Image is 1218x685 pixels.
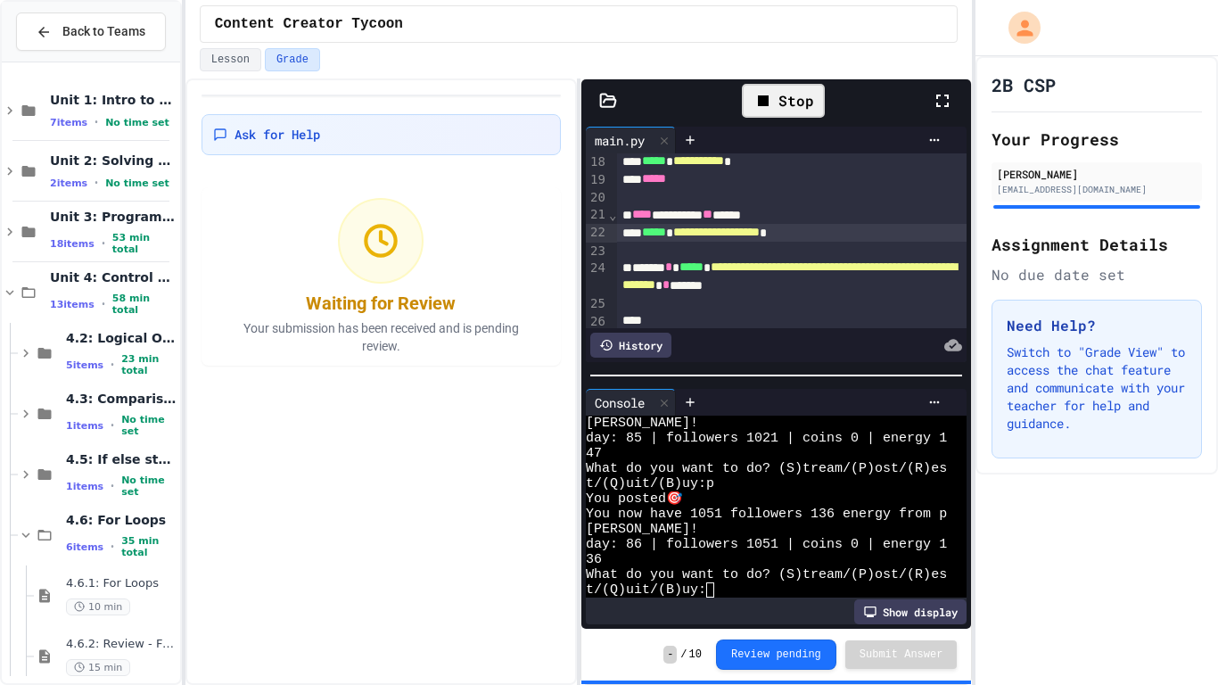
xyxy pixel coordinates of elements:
[586,389,676,416] div: Console
[997,183,1197,196] div: [EMAIL_ADDRESS][DOMAIN_NAME]
[586,446,602,461] span: 47
[306,291,456,316] div: Waiting for Review
[66,541,103,553] span: 6 items
[66,359,103,371] span: 5 items
[586,476,714,491] span: t/(Q)uit/(B)uy:p
[105,117,169,128] span: No time set
[66,330,177,346] span: 4.2: Logical Operators
[102,297,105,311] span: •
[66,512,177,528] span: 4.6: For Loops
[845,640,958,669] button: Submit Answer
[95,176,98,190] span: •
[716,640,836,670] button: Review pending
[860,648,943,662] span: Submit Answer
[121,353,177,376] span: 23 min total
[854,599,967,624] div: Show display
[586,243,608,260] div: 23
[111,358,114,372] span: •
[111,479,114,493] span: •
[112,232,177,255] span: 53 min total
[586,416,698,431] span: [PERSON_NAME]!
[105,177,169,189] span: No time set
[586,131,654,150] div: main.py
[586,491,666,507] span: You posted
[586,567,947,582] span: What do you want to do? (S)tream/(P)ost/(R)es
[608,208,617,222] span: Fold line
[121,535,177,558] span: 35 min total
[666,491,674,507] span: 🎯
[50,117,87,128] span: 7 items
[586,171,608,189] div: 19
[16,12,166,51] button: Back to Teams
[102,236,105,251] span: •
[50,299,95,310] span: 13 items
[586,127,676,153] div: main.py
[742,84,825,118] div: Stop
[586,582,706,598] span: t/(Q)uit/(B)uy:
[586,189,608,207] div: 20
[992,232,1202,257] h2: Assignment Details
[66,481,103,492] span: 1 items
[66,637,177,652] span: 4.6.2: Review - For Loops
[689,648,702,662] span: 10
[112,293,177,316] span: 58 min total
[265,48,320,71] button: Grade
[215,13,403,35] span: Content Creator Tycoon
[997,166,1197,182] div: [PERSON_NAME]
[111,540,114,554] span: •
[586,153,608,171] div: 18
[586,507,947,522] span: You now have 1051 followers 136 energy from p
[586,552,602,567] span: 36
[1007,315,1187,336] h3: Need Help?
[121,414,177,437] span: No time set
[50,177,87,189] span: 2 items
[66,451,177,467] span: 4.5: If else statements
[586,522,698,537] span: [PERSON_NAME]!
[586,260,608,295] div: 24
[220,319,541,355] p: Your submission has been received and is pending review.
[992,264,1202,285] div: No due date set
[586,224,608,242] div: 22
[590,333,671,358] div: History
[66,659,130,676] span: 15 min
[50,92,177,108] span: Unit 1: Intro to Computer Science
[66,420,103,432] span: 1 items
[50,209,177,225] span: Unit 3: Programming with Python
[586,313,608,331] div: 26
[111,418,114,433] span: •
[586,295,608,313] div: 25
[95,115,98,129] span: •
[50,238,95,250] span: 18 items
[663,646,677,664] span: -
[121,475,177,498] span: No time set
[586,461,947,476] span: What do you want to do? (S)tream/(P)ost/(R)es
[66,391,177,407] span: 4.3: Comparison Operators
[66,576,177,591] span: 4.6.1: For Loops
[235,126,320,144] span: Ask for Help
[992,72,1056,97] h1: 2B CSP
[680,648,687,662] span: /
[992,127,1202,152] h2: Your Progress
[62,22,145,41] span: Back to Teams
[586,206,608,224] div: 21
[66,598,130,615] span: 10 min
[50,153,177,169] span: Unit 2: Solving Problems in Computer Science
[50,269,177,285] span: Unit 4: Control Structures
[586,431,947,446] span: day: 85 | followers 1021 | coins 0 | energy 1
[586,393,654,412] div: Console
[1007,343,1187,433] p: Switch to "Grade View" to access the chat feature and communicate with your teacher for help and ...
[990,7,1045,48] div: My Account
[200,48,261,71] button: Lesson
[586,537,947,552] span: day: 86 | followers 1051 | coins 0 | energy 1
